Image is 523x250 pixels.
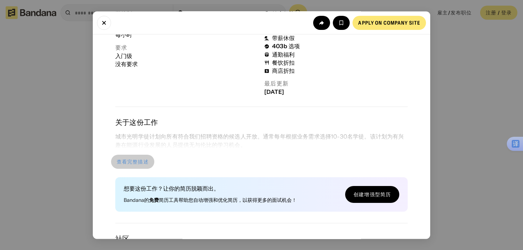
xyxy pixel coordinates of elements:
[117,159,149,165] font: 查看完整描述
[358,20,420,25] div: Apply on company site
[354,192,391,198] font: 创建增强型简历
[272,68,295,75] font: 商店折扣
[272,59,295,66] font: 餐饮折扣
[272,35,295,42] font: 带薪休假
[264,80,289,87] font: 最后更新
[115,133,404,149] font: 城市光明学徒计划向所有符合我们招聘资格的候选人开放。通常每年根据业务需求选择10-30名学徒。该计划为有兴趣在能源行业发展的人员提供无与伦比的学习机会。
[115,60,138,68] font: 没有要求
[97,15,111,30] button: 关闭
[124,185,219,192] font: 想要这份工作？让你的简历脱颖而出。
[272,43,300,50] font: 403b 选项
[264,88,284,95] font: [DATE]
[124,197,149,204] font: Bandana的
[115,235,129,243] font: 社区
[272,51,295,58] font: 通勤福利
[115,118,158,127] font: 关于这份工作
[115,31,132,38] font: 每小时
[115,52,132,59] font: 入门级
[115,44,128,51] font: 要求
[149,197,159,204] font: 免费
[159,197,297,204] font: 简历工具帮助您自动增强和优化简历，以获得更多的面试机会！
